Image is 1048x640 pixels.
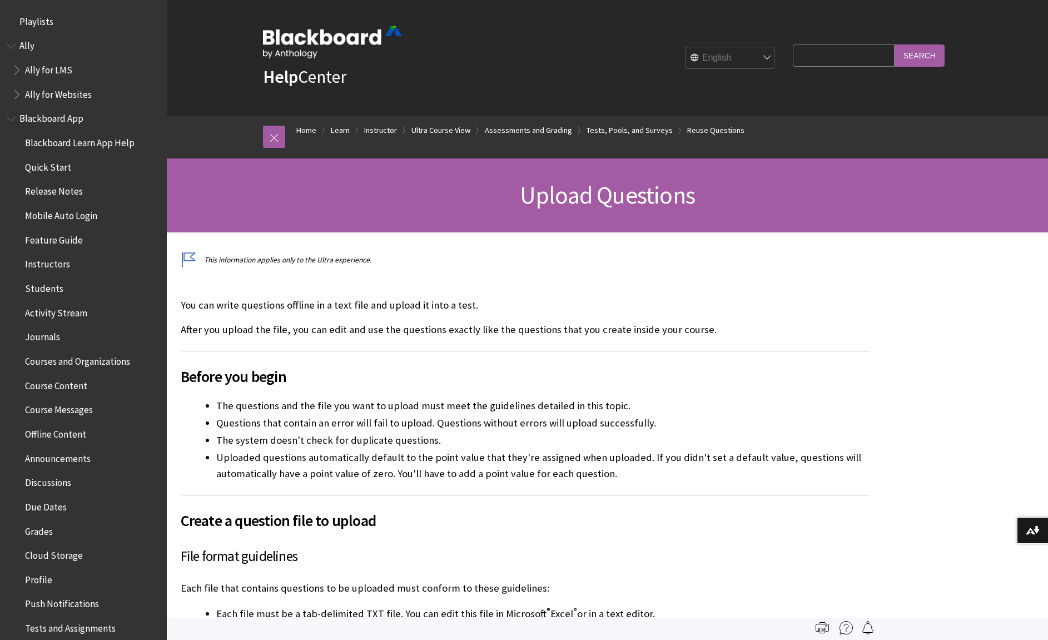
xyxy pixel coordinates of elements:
p: You can write questions offline in a text file and upload it into a test. [181,298,870,312]
img: Follow this page [861,621,875,634]
span: Before you begin [181,365,870,388]
span: Due Dates [25,498,67,513]
img: More help [840,621,853,634]
select: Site Language Selector [686,47,775,70]
span: Push Notifications [25,595,99,610]
nav: Book outline for Playlists [7,12,160,31]
li: The questions and the file you want to upload must meet the guidelines detailed in this topic. [216,398,870,414]
li: Questions that contain an error will fail to upload. Questions without errors will upload success... [216,415,870,431]
span: Instructors [25,255,70,270]
a: Learn [331,123,350,137]
span: Ally for LMS [25,61,72,76]
p: After you upload the file, you can edit and use the questions exactly like the questions that you... [181,323,870,337]
input: Search [895,44,945,66]
span: Tests and Assignments [25,619,116,634]
span: Activity Stream [25,304,87,319]
p: Each file that contains questions to be uploaded must conform to these guidelines: [181,581,870,596]
span: Quick Start [25,158,71,173]
span: Create a question file to upload [181,509,870,532]
sup: ® [573,606,577,616]
span: Grades [25,522,53,537]
strong: Help [263,66,298,88]
span: Course Messages [25,401,93,416]
span: Announcements [25,449,91,464]
span: Ally [19,37,34,52]
span: Cloud Storage [25,546,83,561]
span: Release Notes [25,182,83,197]
span: Playlists [19,12,53,27]
span: Ally for Websites [25,85,92,100]
span: Courses and Organizations [25,352,130,367]
img: Print [816,621,829,634]
a: Home [296,123,316,137]
li: Uploaded questions automatically default to the point value that they're assigned when uploaded. ... [216,450,870,481]
span: Course Content [25,376,87,391]
a: Assessments and Grading [485,123,572,137]
a: Tests, Pools, and Surveys [587,123,673,137]
span: Students [25,279,63,294]
a: HelpCenter [263,66,346,88]
span: Blackboard App [19,110,83,125]
li: The system doesn't check for duplicate questions. [216,433,870,448]
span: Profile [25,570,52,586]
h3: File format guidelines [181,546,870,567]
a: Reuse Questions [687,123,744,137]
span: Journals [25,328,60,343]
span: Mobile Auto Login [25,206,97,221]
span: Upload Questions [520,180,695,210]
a: Instructor [364,123,397,137]
img: Blackboard by Anthology [263,26,402,58]
span: Offline Content [25,425,86,440]
span: Blackboard Learn App Help [25,133,135,148]
span: Discussions [25,473,71,488]
a: Ultra Course View [411,123,470,137]
span: Feature Guide [25,231,83,246]
sup: ® [547,606,550,616]
nav: Book outline for Anthology Ally Help [7,37,160,104]
li: Each file must be a tab-delimited TXT file. You can edit this file in Microsoft Excel or in a tex... [216,606,870,622]
p: This information applies only to the Ultra experience. [181,255,870,265]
